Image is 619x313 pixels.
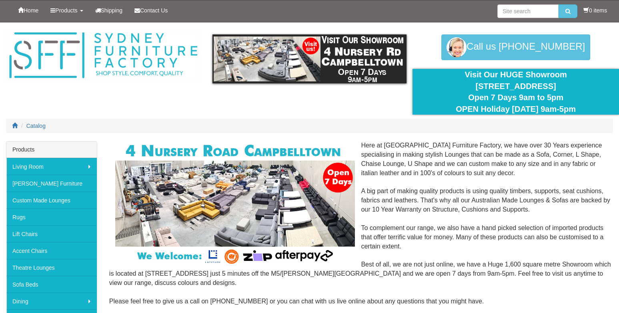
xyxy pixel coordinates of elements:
a: Products [44,0,89,20]
span: Products [55,7,77,14]
a: Dining [6,293,97,309]
a: Lift Chairs [6,225,97,242]
a: Theatre Lounges [6,259,97,276]
span: Shipping [101,7,123,14]
a: Accent Chairs [6,242,97,259]
a: Shipping [89,0,129,20]
a: Rugs [6,208,97,225]
input: Site search [497,4,559,18]
img: Corner Modular Lounges [115,141,355,266]
div: Visit Our HUGE Showroom [STREET_ADDRESS] Open 7 Days 9am to 5pm OPEN Holiday [DATE] 9am-5pm [419,69,613,115]
img: Sydney Furniture Factory [6,30,200,81]
a: Catalog [26,123,46,129]
a: [PERSON_NAME] Furniture [6,175,97,192]
li: 0 items [583,6,607,14]
a: Living Room [6,158,97,175]
div: Products [6,141,97,158]
a: Contact Us [128,0,174,20]
span: Contact Us [140,7,168,14]
a: Home [12,0,44,20]
span: Home [24,7,38,14]
a: Sofa Beds [6,276,97,293]
a: Custom Made Lounges [6,192,97,208]
img: showroom.gif [212,34,407,83]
